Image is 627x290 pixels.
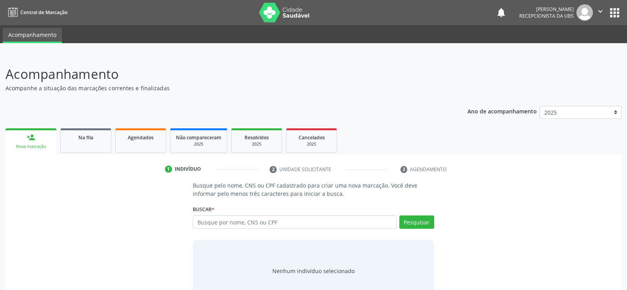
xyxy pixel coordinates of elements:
p: Busque pelo nome, CNS ou CPF cadastrado para criar uma nova marcação. Você deve informar pelo men... [193,181,434,198]
span: Resolvidos [245,134,269,141]
button: notifications [496,7,507,18]
div: 1 [165,166,172,173]
span: Agendados [128,134,154,141]
img: img [576,4,593,21]
span: Recepcionista da UBS [519,13,574,19]
div: 2025 [176,141,221,147]
i:  [596,7,605,16]
div: person_add [27,133,35,142]
input: Busque por nome, CNS ou CPF [193,215,396,229]
p: Ano de acompanhamento [468,106,537,116]
span: Na fila [78,134,93,141]
label: Buscar [193,203,214,215]
button: apps [608,6,622,20]
div: Nenhum indivíduo selecionado [272,267,355,275]
div: Indivíduo [175,166,201,173]
span: Central de Marcação [20,9,67,16]
a: Acompanhamento [3,28,62,43]
p: Acompanhe a situação das marcações correntes e finalizadas [5,84,437,92]
a: Central de Marcação [5,6,67,19]
p: Acompanhamento [5,64,437,84]
span: Cancelados [299,134,325,141]
button: Pesquisar [399,215,434,229]
span: Não compareceram [176,134,221,141]
button:  [593,4,608,21]
div: 2025 [237,141,276,147]
div: [PERSON_NAME] [519,6,574,13]
div: 2025 [292,141,331,147]
div: Nova marcação [11,144,51,150]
